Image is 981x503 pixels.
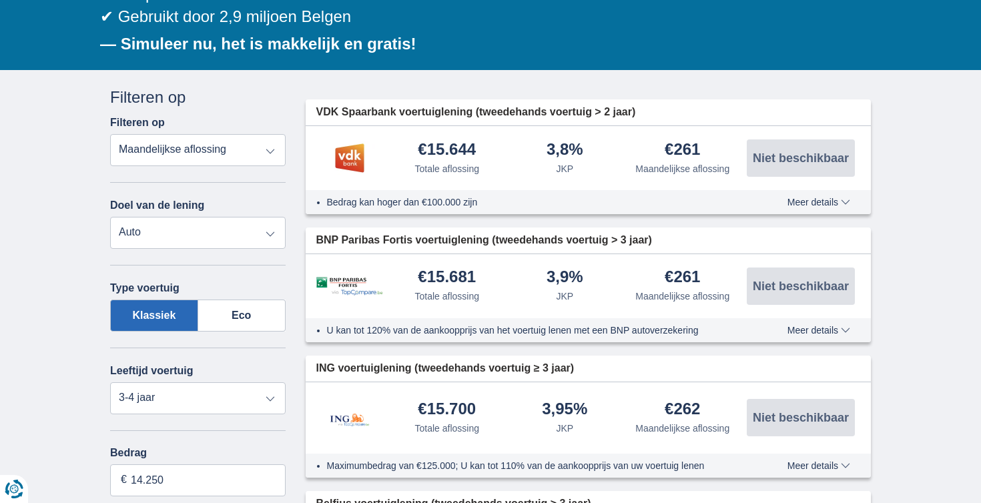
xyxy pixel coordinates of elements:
[547,141,583,159] div: 3,8%
[777,325,860,336] button: Meer details
[327,324,739,337] li: U kan tot 120% van de aankoopprijs van het voertuig lenen met een BNP autoverzekering
[121,472,127,488] span: €
[747,399,855,436] button: Niet beschikbaar
[418,141,476,159] div: €15.644
[753,152,849,164] span: Niet beschikbaar
[777,460,860,471] button: Meer details
[110,117,165,129] label: Filteren op
[556,290,573,303] div: JKP
[665,141,700,159] div: €261
[327,459,739,472] li: Maximumbedrag van €125.000; U kan tot 110% van de aankoopprijs van uw voertuig lenen
[316,233,652,248] span: BNP Paribas Fortis voertuiglening (tweedehands voertuig > 3 jaar)
[635,290,729,303] div: Maandelijkse aflossing
[542,401,587,419] div: 3,95%
[316,277,383,296] img: product.pl.alt BNP Paribas Fortis
[747,268,855,305] button: Niet beschikbaar
[556,422,573,435] div: JKP
[316,361,575,376] span: ING voertuiglening (tweedehands voertuig ≥ 3 jaar)
[414,290,479,303] div: Totale aflossing
[777,197,860,207] button: Meer details
[110,282,180,294] label: Type voertuig
[747,139,855,177] button: Niet beschikbaar
[753,412,849,424] span: Niet beschikbaar
[556,162,573,175] div: JKP
[665,269,700,287] div: €261
[787,197,850,207] span: Meer details
[327,195,739,209] li: Bedrag kan hoger dan €100.000 zijn
[110,199,204,211] label: Doel van de lening
[110,86,286,109] div: Filteren op
[665,401,700,419] div: €262
[110,300,198,332] label: Klassiek
[418,401,476,419] div: €15.700
[414,162,479,175] div: Totale aflossing
[316,105,636,120] span: VDK Spaarbank voertuiglening (tweedehands voertuig > 2 jaar)
[110,447,286,459] label: Bedrag
[787,326,850,335] span: Meer details
[787,461,850,470] span: Meer details
[316,141,383,175] img: product.pl.alt VDK bank
[635,422,729,435] div: Maandelijkse aflossing
[110,365,193,377] label: Leeftijd voertuig
[316,396,383,440] img: product.pl.alt ING
[635,162,729,175] div: Maandelijkse aflossing
[198,300,286,332] label: Eco
[414,422,479,435] div: Totale aflossing
[100,35,416,53] b: — Simuleer nu, het is makkelijk en gratis!
[547,269,583,287] div: 3,9%
[418,269,476,287] div: €15.681
[753,280,849,292] span: Niet beschikbaar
